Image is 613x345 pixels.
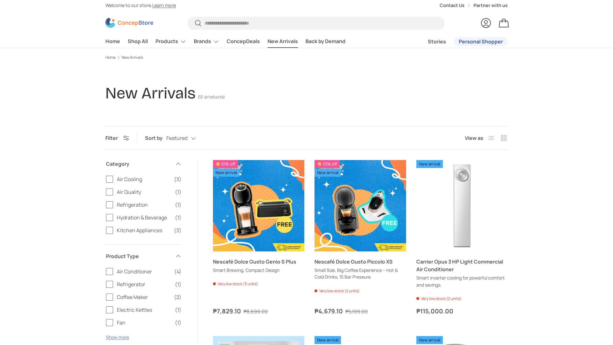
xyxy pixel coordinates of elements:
[268,35,298,48] a: New Arrivals
[152,2,176,8] a: Learn more
[306,35,345,48] a: Back by Demand
[105,35,345,48] nav: Primary
[314,258,393,265] a: Nescafé Dolce Gusto Piccolo XS
[117,175,170,183] span: Air Cooling
[416,160,508,251] a: Carrier Opus 3 HP Light Commercial Air Conditioner
[314,160,406,251] a: Nescafé Dolce Gusto Piccolo XS
[473,2,508,9] a: Partner with us
[465,134,483,142] span: View as
[105,56,116,59] a: Home
[155,35,186,48] a: Products
[213,160,304,251] a: Nescafé Dolce Gusto Genio S Plus
[175,201,181,209] span: (1)
[105,84,195,103] h1: New Arrivals
[105,35,120,48] a: Home
[175,306,181,314] span: (1)
[105,2,176,9] p: Welcome to our store.
[106,245,181,268] summary: Product Type
[117,293,170,301] span: Coffee Maker
[117,268,170,275] span: Air Conditioner
[174,175,181,183] span: (3)
[412,35,508,48] nav: Secondary
[194,35,219,48] a: Brands
[213,160,238,168] span: 10% off
[416,258,503,273] a: Carrier Opus 3 HP Light Commercial Air Conditioner
[459,39,503,44] span: Personal Shopper
[213,258,296,265] a: Nescafé Dolce Gusto Genio S Plus
[213,169,239,177] span: New arrival
[175,214,181,221] span: (1)
[454,37,508,46] a: Personal Shopper
[128,35,148,48] a: Shop All
[175,280,181,288] span: (1)
[117,319,171,326] span: Fan
[105,134,129,142] button: Filter
[106,152,181,175] summary: Category
[175,188,181,196] span: (1)
[117,201,171,209] span: Refrigeration
[117,226,170,234] span: Kitchen Appliances
[198,94,225,100] span: (12 products)
[117,214,171,221] span: Hydration & Beverage
[416,160,443,168] span: New arrival
[145,134,166,142] label: Sort by
[416,160,508,251] img: https://concepstore.ph/products/carrier-opus-3-hp-light-commercial-air-conditioner
[174,268,181,275] span: (4)
[314,160,339,168] span: 10% off
[117,306,171,314] span: Electric Kettles
[105,134,118,142] span: Filter
[227,35,260,48] a: ConcepDeals
[174,293,181,301] span: (2)
[105,18,153,28] img: ConcepStore
[175,319,181,326] span: (1)
[106,160,171,168] span: Category
[106,334,129,340] button: Show more
[166,135,187,141] span: Featured
[117,188,171,196] span: Air Quality
[440,2,473,9] a: Contact Us
[152,35,190,48] summary: Products
[105,55,508,60] nav: Breadcrumbs
[314,169,341,177] span: New arrival
[174,226,181,234] span: (3)
[428,35,446,48] a: Stories
[106,252,171,260] span: Product Type
[314,336,341,344] span: New arrival
[117,280,171,288] span: Refrigerator
[190,35,223,48] summary: Brands
[122,56,143,59] a: New Arrivals
[166,133,208,144] button: Featured
[416,336,443,344] span: New arrival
